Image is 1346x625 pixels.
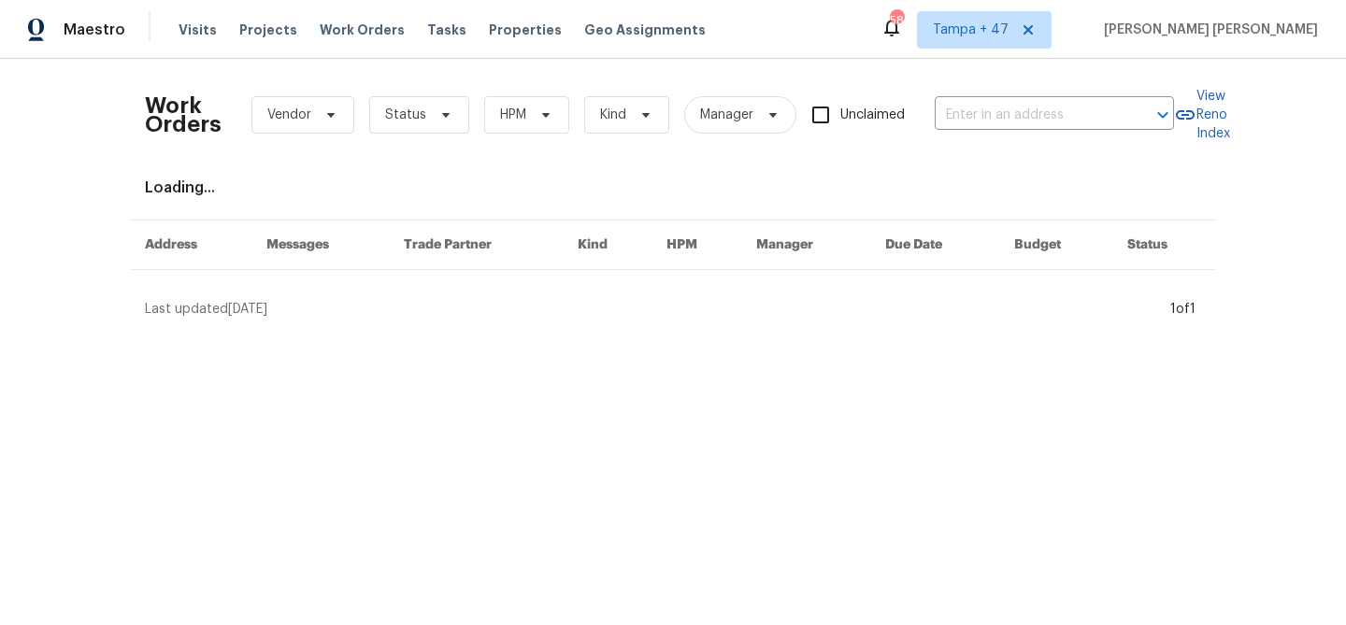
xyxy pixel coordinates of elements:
th: Due Date [870,220,999,270]
th: HPM [652,220,741,270]
span: Unclaimed [840,106,905,125]
button: Open [1150,102,1176,128]
div: 1 of 1 [1170,300,1196,319]
a: View Reno Index [1174,87,1230,143]
h2: Work Orders [145,96,222,134]
span: HPM [500,106,526,124]
th: Address [130,220,251,270]
span: [PERSON_NAME] [PERSON_NAME] [1096,21,1318,39]
th: Manager [741,220,870,270]
span: Vendor [267,106,311,124]
th: Trade Partner [389,220,564,270]
span: Tasks [427,23,466,36]
span: Kind [600,106,626,124]
span: [DATE] [228,303,267,316]
span: Tampa + 47 [933,21,1009,39]
th: Messages [251,220,389,270]
span: Projects [239,21,297,39]
div: Loading... [145,178,1201,197]
input: Enter in an address [935,101,1122,130]
span: Maestro [64,21,125,39]
th: Budget [999,220,1112,270]
th: Kind [563,220,652,270]
th: Status [1112,220,1216,270]
span: Status [385,106,426,124]
span: Properties [489,21,562,39]
span: Manager [700,106,753,124]
span: Work Orders [320,21,405,39]
div: Last updated [145,300,1165,319]
div: 584 [890,11,903,30]
span: Geo Assignments [584,21,706,39]
span: Visits [179,21,217,39]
